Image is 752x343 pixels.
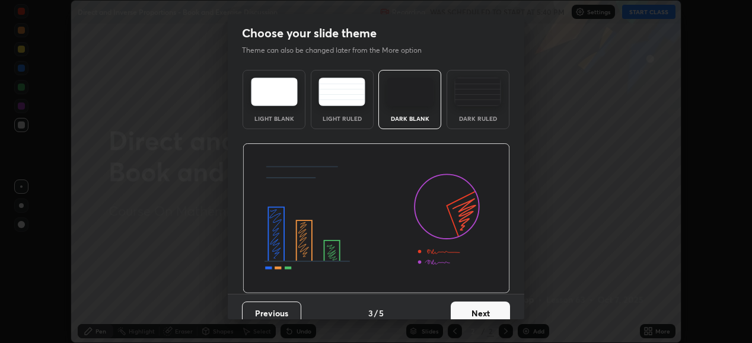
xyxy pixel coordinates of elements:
[318,116,366,121] div: Light Ruled
[318,78,365,106] img: lightRuledTheme.5fabf969.svg
[368,307,373,319] h4: 3
[374,307,378,319] h4: /
[454,78,501,106] img: darkRuledTheme.de295e13.svg
[454,116,502,121] div: Dark Ruled
[387,78,434,106] img: darkTheme.f0cc69e5.svg
[250,116,298,121] div: Light Blank
[451,302,510,325] button: Next
[242,302,301,325] button: Previous
[379,307,384,319] h4: 5
[251,78,298,106] img: lightTheme.e5ed3b09.svg
[242,25,377,41] h2: Choose your slide theme
[243,143,510,294] img: darkThemeBanner.d06ce4a2.svg
[386,116,434,121] div: Dark Blank
[242,45,434,56] p: Theme can also be changed later from the More option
